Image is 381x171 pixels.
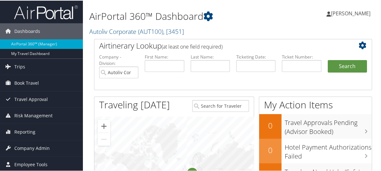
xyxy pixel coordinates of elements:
span: , [ 3451 ] [163,27,184,35]
span: Company Admin [14,140,50,156]
h1: AirPortal 360™ Dashboard [89,9,281,22]
h2: 0 [259,120,282,130]
label: Last Name: [191,53,230,59]
span: Trips [14,58,25,74]
h1: Traveling [DATE] [99,97,170,111]
h3: Hotel Payment Authorizations Failed [285,139,372,160]
label: First Name: [145,53,184,59]
label: Company - Division: [99,53,138,66]
span: [PERSON_NAME] [331,9,370,16]
span: Reporting [14,123,35,139]
a: 0Hotel Payment Authorizations Failed [259,138,372,163]
input: Search for Traveler [192,99,249,111]
h1: My Action Items [259,97,372,111]
h2: 0 [259,144,282,155]
button: Search [328,59,367,72]
h2: Airtinerary Lookup [99,40,344,51]
a: 0Travel Approvals Pending (Advisor Booked) [259,113,372,138]
img: airportal-logo.png [14,4,78,19]
span: ( AUT100 ) [138,27,163,35]
label: Ticketing Date: [236,53,275,59]
span: (at least one field required) [162,43,223,50]
span: Travel Approval [14,91,48,107]
span: Risk Management [14,107,53,123]
button: Zoom out [98,132,110,145]
label: Ticket Number: [282,53,321,59]
button: Zoom in [98,119,110,132]
a: Autoliv Corporate [89,27,184,35]
span: Book Travel [14,74,39,90]
h3: Travel Approvals Pending (Advisor Booked) [285,114,372,136]
a: [PERSON_NAME] [326,3,377,22]
span: Dashboards [14,23,40,39]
